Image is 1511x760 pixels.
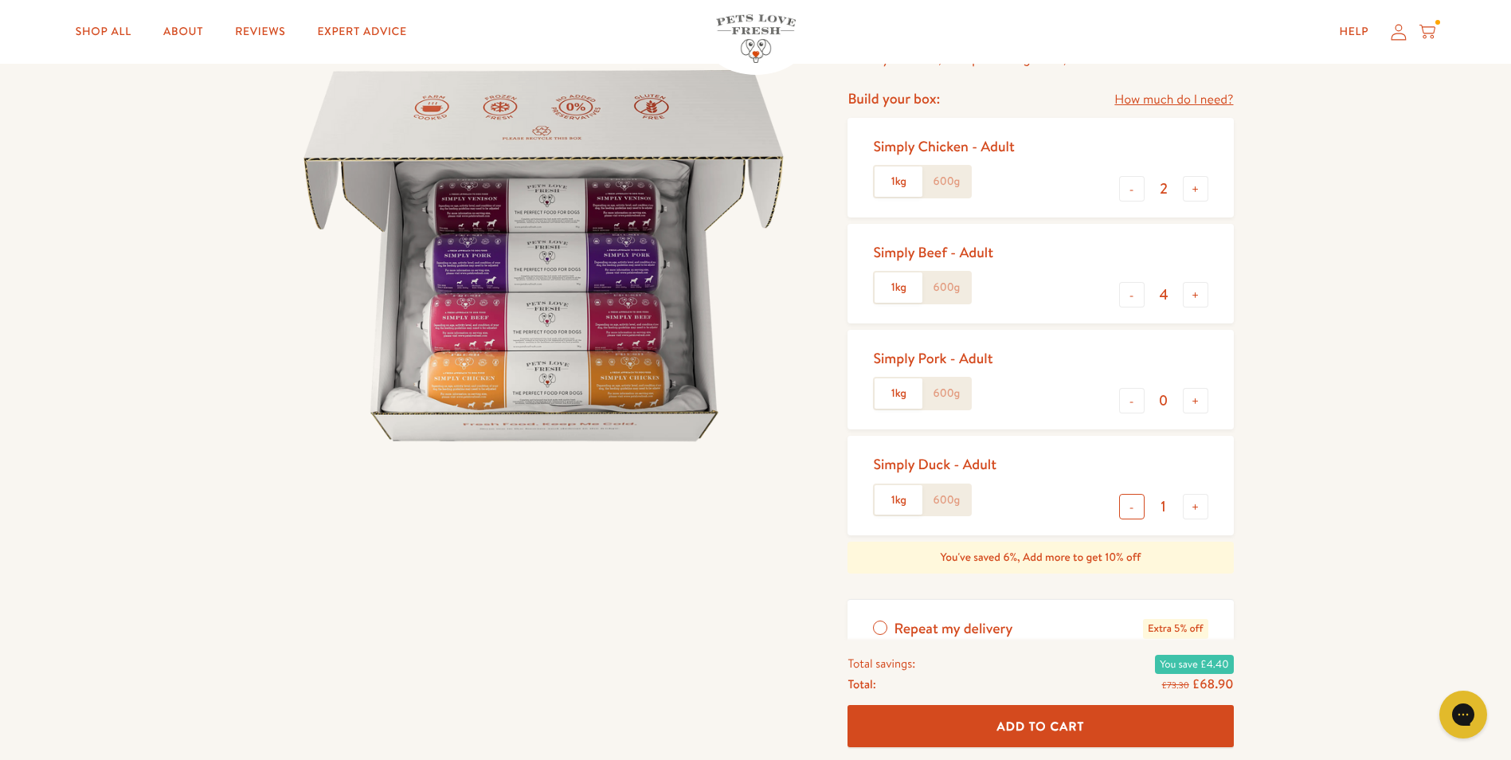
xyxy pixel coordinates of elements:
a: Expert Advice [305,16,420,48]
label: 600g [922,272,970,303]
button: - [1119,494,1145,519]
a: How much do I need? [1114,89,1233,111]
button: + [1183,494,1208,519]
a: Reviews [222,16,298,48]
label: 600g [922,378,970,409]
img: Pets Love Fresh [716,14,796,63]
span: £68.90 [1192,676,1234,693]
span: Total: [847,674,875,695]
div: Simply Beef - Adult [873,243,993,261]
div: Simply Chicken - Adult [873,137,1014,155]
span: You save £4.40 [1155,655,1233,674]
button: - [1119,282,1145,308]
button: + [1183,176,1208,202]
h4: Build your box: [847,89,940,108]
s: £73.30 [1162,679,1189,691]
label: 600g [922,485,970,515]
label: 1kg [875,378,922,409]
button: - [1119,176,1145,202]
a: About [151,16,216,48]
button: - [1119,388,1145,413]
button: + [1183,388,1208,413]
a: Shop All [63,16,144,48]
div: Simply Pork - Adult [873,349,992,367]
span: Add To Cart [997,718,1085,735]
label: 1kg [875,272,922,303]
button: Add To Cart [847,706,1233,748]
span: Extra 5% off [1143,619,1208,639]
span: Repeat my delivery [894,619,1012,639]
div: Simply Duck - Adult [873,455,996,473]
a: Help [1326,16,1381,48]
span: Total savings: [847,653,915,674]
iframe: Gorgias live chat messenger [1431,685,1495,744]
label: 1kg [875,485,922,515]
label: 1kg [875,166,922,197]
button: + [1183,282,1208,308]
label: 600g [922,166,970,197]
div: You've saved 6%, Add more to get 10% off [847,542,1233,574]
